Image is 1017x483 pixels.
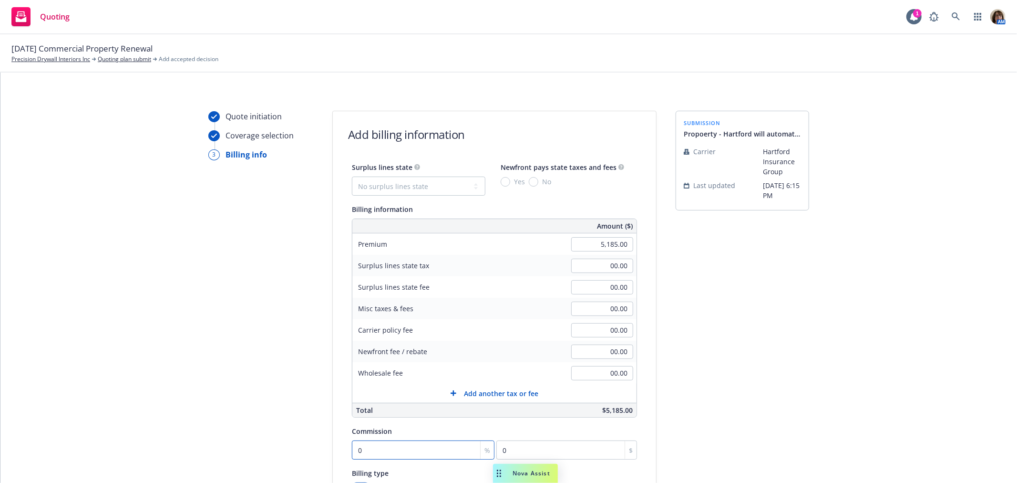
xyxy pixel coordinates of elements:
[484,445,490,455] span: %
[763,147,801,177] span: Hartford Insurance Group
[352,205,413,214] span: Billing information
[493,464,558,483] button: Nova Assist
[693,180,735,190] span: Last updated
[8,3,73,30] a: Quoting
[542,177,551,187] span: No
[11,55,90,63] a: Precision Drywall Interiors Inc
[629,445,633,455] span: $
[358,261,429,270] span: Surplus lines state tax
[597,221,633,231] span: Amount ($)
[226,111,282,122] div: Quote initiation
[684,129,801,139] span: Propoerty - Hartford will automatic renew policy - [DATE]
[11,42,153,55] span: [DATE] Commercial Property Renewal
[226,130,294,141] div: Coverage selection
[946,7,966,26] a: Search
[358,304,413,313] span: Misc taxes & fees
[358,347,427,356] span: Newfront fee / rebate
[925,7,944,26] a: Report a Bug
[501,177,510,187] input: Yes
[763,180,801,200] span: [DATE] 6:15 PM
[571,302,633,316] input: 0.00
[40,13,70,21] span: Quoting
[352,469,389,478] span: Billing type
[913,9,922,18] div: 1
[514,177,525,187] span: Yes
[358,325,413,335] span: Carrier policy fee
[571,259,633,273] input: 0.00
[571,237,633,252] input: 0.00
[571,345,633,359] input: 0.00
[990,9,1006,24] img: photo
[501,163,616,172] span: Newfront pays state taxes and fees
[159,55,218,63] span: Add accepted decision
[358,240,387,249] span: Premium
[352,427,392,436] span: Commission
[513,469,550,477] span: Nova Assist
[493,464,505,483] div: Drag to move
[358,368,403,378] span: Wholesale fee
[684,119,801,127] span: submission
[529,177,538,187] input: No
[226,149,267,160] div: Billing info
[358,283,430,292] span: Surplus lines state fee
[356,406,373,415] span: Total
[348,126,465,142] h1: Add billing information
[352,384,637,403] button: Add another tax or fee
[208,149,220,160] div: 3
[352,163,412,172] span: Surplus lines state
[571,280,633,294] input: 0.00
[968,7,987,26] a: Switch app
[571,323,633,337] input: 0.00
[571,366,633,380] input: 0.00
[464,388,538,399] span: Add another tax or fee
[98,55,151,63] a: Quoting plan submit
[693,147,716,157] span: Carrier
[602,406,633,415] span: $5,185.00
